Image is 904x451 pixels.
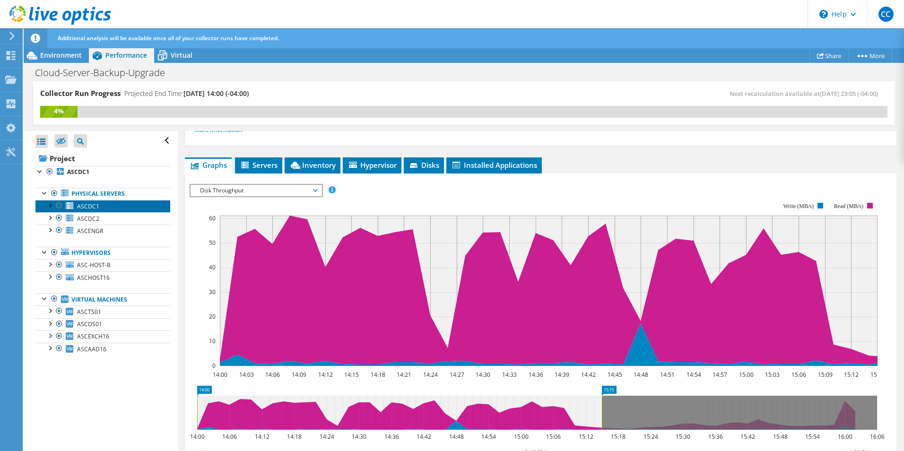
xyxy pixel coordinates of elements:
[843,371,858,379] text: 15:12
[209,312,216,321] text: 20
[765,371,779,379] text: 15:03
[77,202,99,210] span: ASCDC1
[183,89,249,98] span: [DATE] 14:00 (-04:00)
[344,371,358,379] text: 14:15
[318,371,332,379] text: 14:12
[35,200,170,212] a: ASCDC1
[77,332,109,340] span: ASCEXCH16
[834,203,863,209] text: Read (MB/s)
[67,168,89,176] b: ASCDC1
[35,330,170,343] a: ASCEXCH16
[633,371,648,379] text: 14:48
[783,203,814,209] text: Write (MB/s)
[194,126,250,134] a: More Information
[416,433,431,441] text: 14:42
[409,160,439,170] span: Disks
[35,188,170,200] a: Physical Servers
[791,371,806,379] text: 15:06
[449,371,464,379] text: 14:27
[870,371,885,379] text: 15:15
[773,433,787,441] text: 15:48
[686,371,701,379] text: 14:54
[289,160,336,170] span: Inventory
[35,259,170,271] a: ASC-HOST-B
[35,225,170,237] a: ASCENGR
[209,288,216,296] text: 30
[451,160,537,170] span: Installed Applications
[528,371,543,379] text: 14:36
[396,371,411,379] text: 14:21
[351,433,366,441] text: 14:30
[348,160,397,170] span: Hypervisor
[708,433,722,441] text: 15:36
[77,320,102,328] span: ASCDS01
[31,68,180,78] h1: Cloud-Server-Backup-Upgrade
[35,318,170,330] a: ASCDS01
[35,271,170,284] a: ASCHOST16
[40,51,82,60] span: Environment
[77,274,110,282] span: ASCHOST16
[423,371,437,379] text: 14:24
[730,89,883,98] span: Next recalculation available at
[546,433,560,441] text: 15:06
[105,51,147,60] span: Performance
[209,263,216,271] text: 40
[77,215,99,223] span: ASCDC2
[554,371,569,379] text: 14:39
[610,433,625,441] text: 15:18
[40,106,78,116] div: 4%
[291,371,306,379] text: 14:09
[481,433,495,441] text: 14:54
[212,371,227,379] text: 14:00
[195,185,317,196] span: Disk Throughput
[819,10,828,18] svg: \n
[171,51,192,60] span: Virtual
[239,371,253,379] text: 14:03
[643,433,658,441] text: 15:24
[265,371,279,379] text: 14:06
[77,261,111,269] span: ASC-HOST-B
[578,433,593,441] text: 15:12
[240,160,278,170] span: Servers
[35,305,170,318] a: ASCTS01
[35,212,170,225] a: ASCDC2
[740,433,755,441] text: 15:42
[869,433,884,441] text: 16:06
[209,239,216,247] text: 50
[607,371,622,379] text: 14:45
[287,433,301,441] text: 14:18
[209,337,216,345] text: 10
[58,34,279,42] span: Additional analysis will be available once all of your collector runs have completed.
[805,433,819,441] text: 15:54
[581,371,595,379] text: 14:42
[502,371,516,379] text: 14:33
[319,433,334,441] text: 14:24
[675,433,690,441] text: 15:30
[475,371,490,379] text: 14:30
[817,371,832,379] text: 15:09
[660,371,674,379] text: 14:51
[212,362,216,370] text: 0
[809,48,849,63] a: Share
[35,166,170,178] a: ASCDC1
[820,89,878,98] span: [DATE] 23:05 (-04:00)
[35,151,170,166] a: Project
[878,7,894,22] span: CC
[35,247,170,259] a: Hypervisors
[384,433,399,441] text: 14:36
[209,214,216,222] text: 60
[513,433,528,441] text: 15:00
[124,88,249,99] h4: Projected End Time:
[848,48,892,63] a: More
[739,371,753,379] text: 15:00
[254,433,269,441] text: 14:12
[77,308,101,316] span: ASCTS01
[370,371,385,379] text: 14:18
[712,371,727,379] text: 14:57
[190,160,227,170] span: Graphs
[837,433,852,441] text: 16:00
[77,345,106,353] span: ASCAAD16
[77,227,103,235] span: ASCENGR
[449,433,463,441] text: 14:48
[35,343,170,355] a: ASCAAD16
